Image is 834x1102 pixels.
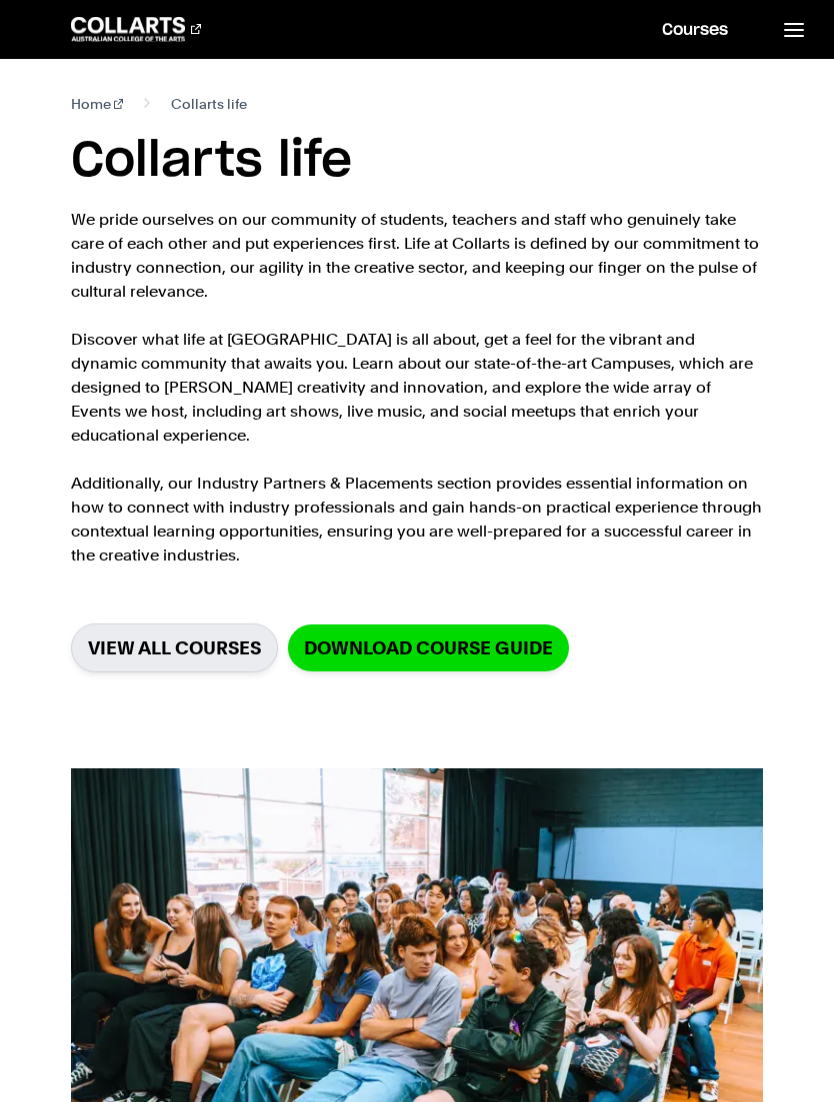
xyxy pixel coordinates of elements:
[288,624,569,671] a: Download Course Guide
[171,92,247,116] span: Collarts life
[71,92,124,116] a: Home
[71,623,278,672] a: VIEW ALL COURSES
[71,132,763,192] h1: Collarts life
[71,17,201,41] div: Go to homepage
[71,208,763,567] p: We pride ourselves on our community of students, teachers and staff who genuinely take care of ea...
